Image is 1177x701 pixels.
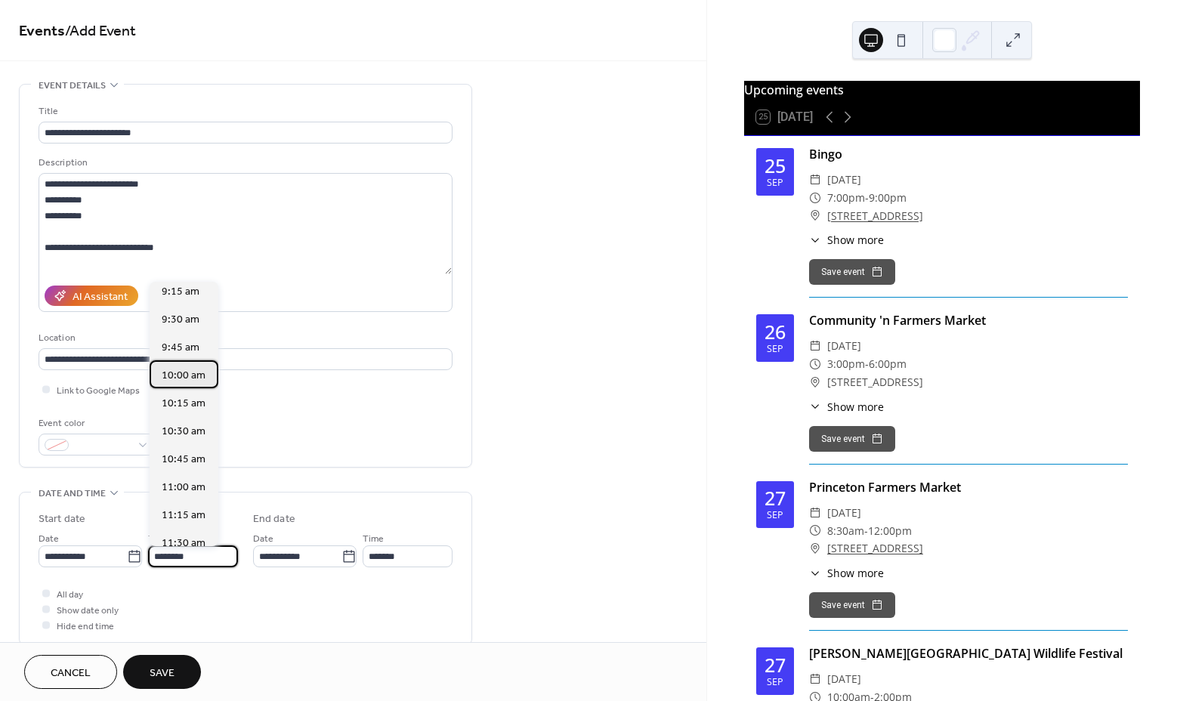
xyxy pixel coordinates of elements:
span: Show more [827,232,884,248]
span: Show date only [57,603,119,619]
span: 10:15 am [162,396,205,412]
a: [STREET_ADDRESS] [827,539,923,557]
span: 11:00 am [162,480,205,496]
div: Upcoming events [744,81,1140,99]
div: ​ [809,232,821,248]
button: Cancel [24,655,117,689]
span: 11:15 am [162,508,205,523]
button: Save event [809,426,895,452]
div: ​ [809,337,821,355]
span: Save [150,665,175,681]
span: 11:30 am [162,536,205,551]
span: / Add Event [65,17,136,46]
button: Save [123,655,201,689]
div: AI Assistant [73,289,128,305]
div: Sep [767,344,783,354]
span: [DATE] [827,504,861,522]
span: Show more [827,399,884,415]
div: ​ [809,355,821,373]
div: Community 'n Farmers Market [809,311,1128,329]
span: [DATE] [827,337,861,355]
span: All day [57,587,83,603]
a: Events [19,17,65,46]
button: Save event [809,592,895,618]
span: 9:45 am [162,340,199,356]
div: 27 [765,656,786,675]
span: Show more [827,565,884,581]
div: Princeton Farmers Market [809,478,1128,496]
span: [DATE] [827,670,861,688]
span: 10:00 am [162,368,205,384]
div: ​ [809,522,821,540]
div: Description [39,155,449,171]
button: ​Show more [809,232,884,248]
div: Sep [767,678,783,687]
span: Date and time [39,486,106,502]
div: ​ [809,539,821,557]
span: Hide end time [57,619,114,635]
div: 25 [765,156,786,175]
div: ​ [809,565,821,581]
span: 10:45 am [162,452,205,468]
span: 9:00pm [869,189,907,207]
div: 26 [765,323,786,341]
span: 10:30 am [162,424,205,440]
div: 27 [765,489,786,508]
span: [STREET_ADDRESS] [827,373,923,391]
span: Cancel [51,665,91,681]
span: 3:00pm [827,355,865,373]
div: ​ [809,373,821,391]
div: ​ [809,670,821,688]
button: Save event [809,259,895,285]
div: Sep [767,178,783,188]
span: 9:30 am [162,312,199,328]
span: 12:00pm [868,522,912,540]
span: Date [39,531,59,547]
div: ​ [809,207,821,225]
span: - [865,189,869,207]
div: Location [39,330,449,346]
span: 9:15 am [162,284,199,300]
span: 6:00pm [869,355,907,373]
span: Event details [39,78,106,94]
div: ​ [809,171,821,189]
button: ​Show more [809,399,884,415]
div: ​ [809,189,821,207]
span: Link to Google Maps [57,383,140,399]
span: 7:00pm [827,189,865,207]
span: - [864,522,868,540]
div: Event color [39,415,152,431]
div: End date [253,511,295,527]
div: ​ [809,399,821,415]
div: Sep [767,511,783,520]
div: Bingo [809,145,1128,163]
button: ​Show more [809,565,884,581]
button: AI Assistant [45,286,138,306]
a: [PERSON_NAME][GEOGRAPHIC_DATA] Wildlife Festival [809,645,1123,662]
div: ​ [809,504,821,522]
div: Title [39,103,449,119]
span: 8:30am [827,522,864,540]
span: - [865,355,869,373]
div: Start date [39,511,85,527]
span: Time [363,531,384,547]
a: [STREET_ADDRESS] [827,207,923,225]
span: Date [253,531,273,547]
span: [DATE] [827,171,861,189]
span: Time [148,531,169,547]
